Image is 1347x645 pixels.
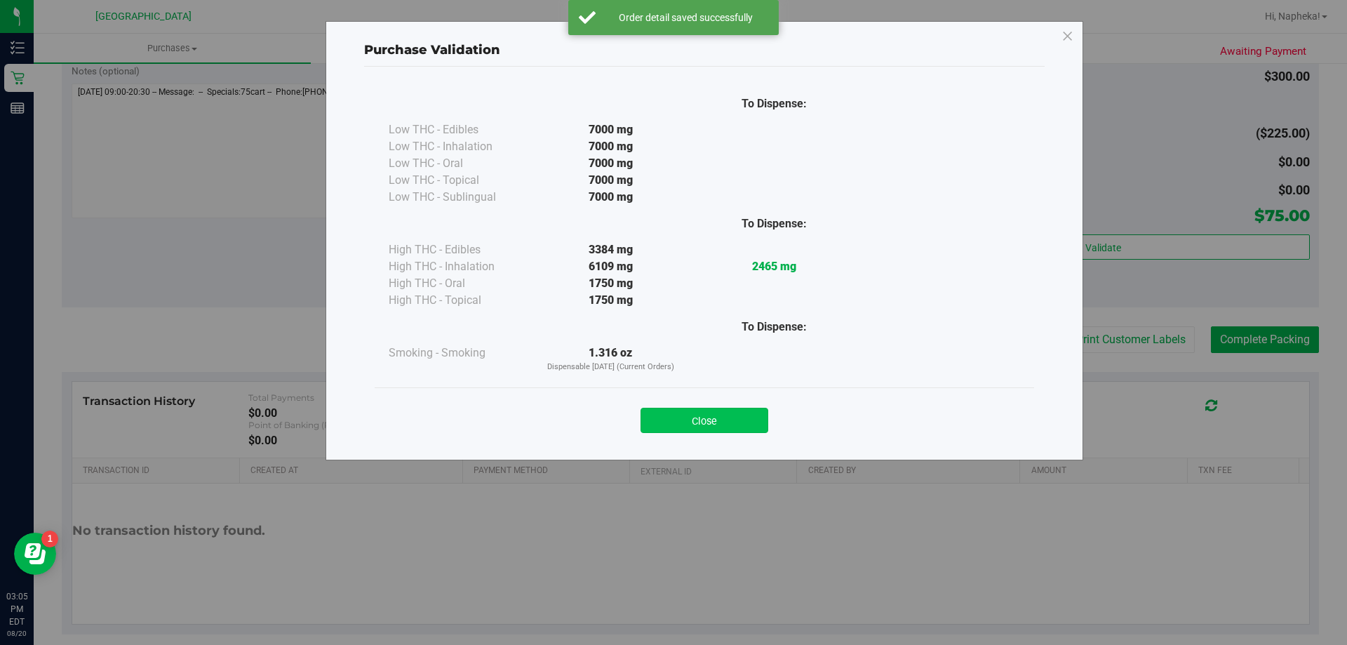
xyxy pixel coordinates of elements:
div: High THC - Edibles [389,241,529,258]
iframe: Resource center [14,533,56,575]
div: 7000 mg [529,138,692,155]
div: 7000 mg [529,189,692,206]
div: Order detail saved successfully [603,11,768,25]
div: 1750 mg [529,275,692,292]
div: High THC - Oral [389,275,529,292]
button: Close [641,408,768,433]
div: To Dispense: [692,215,856,232]
span: Purchase Validation [364,42,500,58]
div: Low THC - Topical [389,172,529,189]
div: 7000 mg [529,172,692,189]
div: 7000 mg [529,121,692,138]
div: 7000 mg [529,155,692,172]
div: To Dispense: [692,319,856,335]
div: To Dispense: [692,95,856,112]
div: 6109 mg [529,258,692,275]
div: Smoking - Smoking [389,345,529,361]
iframe: Resource center unread badge [41,531,58,547]
div: High THC - Inhalation [389,258,529,275]
div: 3384 mg [529,241,692,258]
div: Low THC - Sublingual [389,189,529,206]
div: Low THC - Oral [389,155,529,172]
div: High THC - Topical [389,292,529,309]
div: 1.316 oz [529,345,692,373]
div: 1750 mg [529,292,692,309]
strong: 2465 mg [752,260,796,273]
div: Low THC - Edibles [389,121,529,138]
div: Low THC - Inhalation [389,138,529,155]
p: Dispensable [DATE] (Current Orders) [529,361,692,373]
